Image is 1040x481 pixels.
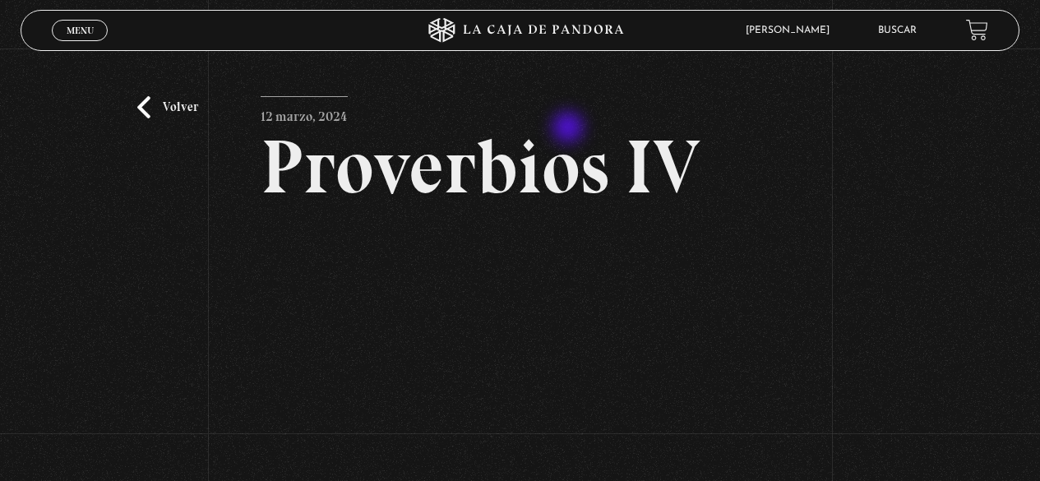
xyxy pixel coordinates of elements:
[878,25,917,35] a: Buscar
[261,96,348,129] p: 12 marzo, 2024
[966,19,988,41] a: View your shopping cart
[137,96,198,118] a: Volver
[737,25,846,35] span: [PERSON_NAME]
[261,129,779,205] h2: Proverbios IV
[67,25,94,35] span: Menu
[61,39,99,50] span: Cerrar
